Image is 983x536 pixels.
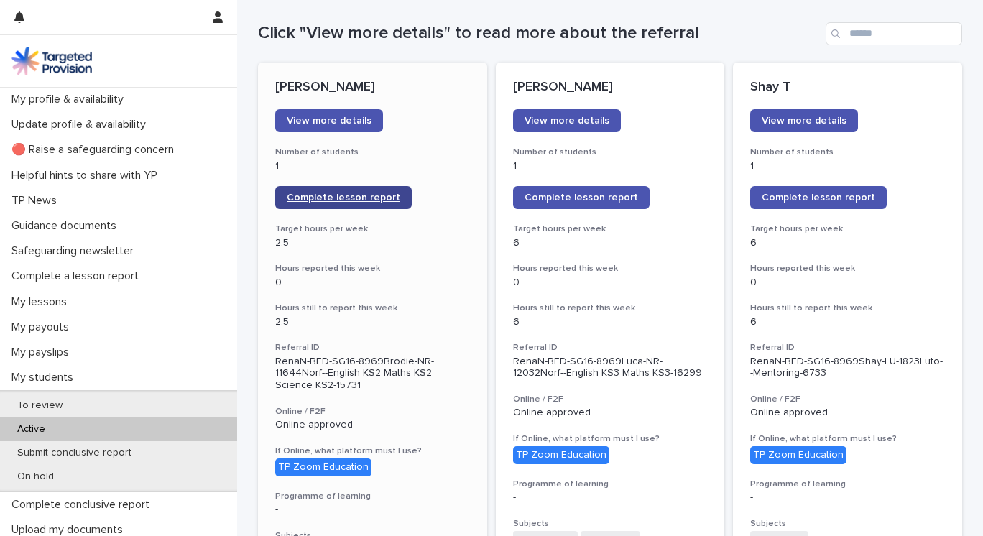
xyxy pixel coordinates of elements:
[6,194,68,208] p: TP News
[275,458,371,476] div: TP Zoom Education
[287,116,371,126] span: View more details
[513,479,708,490] h3: Programme of learning
[275,223,470,235] h3: Target hours per week
[275,302,470,314] h3: Hours still to report this week
[513,356,708,380] p: RenaN-BED-SG16-8969Luca-NR-12032Norf--English KS3 Maths KS3-16299
[750,147,945,158] h3: Number of students
[513,277,708,289] p: 0
[513,237,708,249] p: 6
[513,263,708,274] h3: Hours reported this week
[6,295,78,309] p: My lessons
[275,445,470,457] h3: If Online, what platform must I use?
[258,23,820,44] h1: Click "View more details" to read more about the referral
[750,186,887,209] a: Complete lesson report
[6,447,143,459] p: Submit conclusive report
[750,407,945,419] p: Online approved
[275,263,470,274] h3: Hours reported this week
[750,491,945,504] p: -
[6,219,128,233] p: Guidance documents
[525,193,638,203] span: Complete lesson report
[275,406,470,417] h3: Online / F2F
[6,320,80,334] p: My payouts
[750,237,945,249] p: 6
[826,22,962,45] input: Search
[275,80,470,96] p: [PERSON_NAME]
[750,160,945,172] p: 1
[750,223,945,235] h3: Target hours per week
[275,356,470,392] p: RenaN-BED-SG16-8969Brodie-NR-11644Norf--English KS2 Maths KS2 Science KS2-15731
[513,518,708,530] h3: Subjects
[750,109,858,132] a: View more details
[6,498,161,512] p: Complete conclusive report
[750,263,945,274] h3: Hours reported this week
[275,342,470,354] h3: Referral ID
[750,277,945,289] p: 0
[750,302,945,314] h3: Hours still to report this week
[6,93,135,106] p: My profile & availability
[750,316,945,328] p: 6
[513,446,609,464] div: TP Zoom Education
[287,193,400,203] span: Complete lesson report
[513,407,708,419] p: Online approved
[750,356,945,380] p: RenaN-BED-SG16-8969Shay-LU-1823Luto--Mentoring-6733
[513,302,708,314] h3: Hours still to report this week
[513,433,708,445] h3: If Online, what platform must I use?
[275,109,383,132] a: View more details
[6,244,145,258] p: Safeguarding newsletter
[275,160,470,172] p: 1
[513,109,621,132] a: View more details
[513,160,708,172] p: 1
[513,80,708,96] p: [PERSON_NAME]
[750,518,945,530] h3: Subjects
[6,346,80,359] p: My payslips
[275,237,470,249] p: 2.5
[525,116,609,126] span: View more details
[750,342,945,354] h3: Referral ID
[6,118,157,131] p: Update profile & availability
[513,394,708,405] h3: Online / F2F
[6,169,169,182] p: Helpful hints to share with YP
[275,186,412,209] a: Complete lesson report
[275,419,470,431] p: Online approved
[750,446,846,464] div: TP Zoom Education
[513,316,708,328] p: 6
[513,223,708,235] h3: Target hours per week
[750,479,945,490] h3: Programme of learning
[6,423,57,435] p: Active
[6,371,85,384] p: My students
[750,433,945,445] h3: If Online, what platform must I use?
[275,491,470,502] h3: Programme of learning
[762,193,875,203] span: Complete lesson report
[6,143,185,157] p: 🔴 Raise a safeguarding concern
[750,394,945,405] h3: Online / F2F
[6,471,65,483] p: On hold
[513,186,650,209] a: Complete lesson report
[275,277,470,289] p: 0
[513,491,708,504] p: -
[6,269,150,283] p: Complete a lesson report
[513,342,708,354] h3: Referral ID
[11,47,92,75] img: M5nRWzHhSzIhMunXDL62
[275,147,470,158] h3: Number of students
[762,116,846,126] span: View more details
[6,399,74,412] p: To review
[513,147,708,158] h3: Number of students
[750,80,945,96] p: Shay T
[275,504,470,516] p: -
[275,316,470,328] p: 2.5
